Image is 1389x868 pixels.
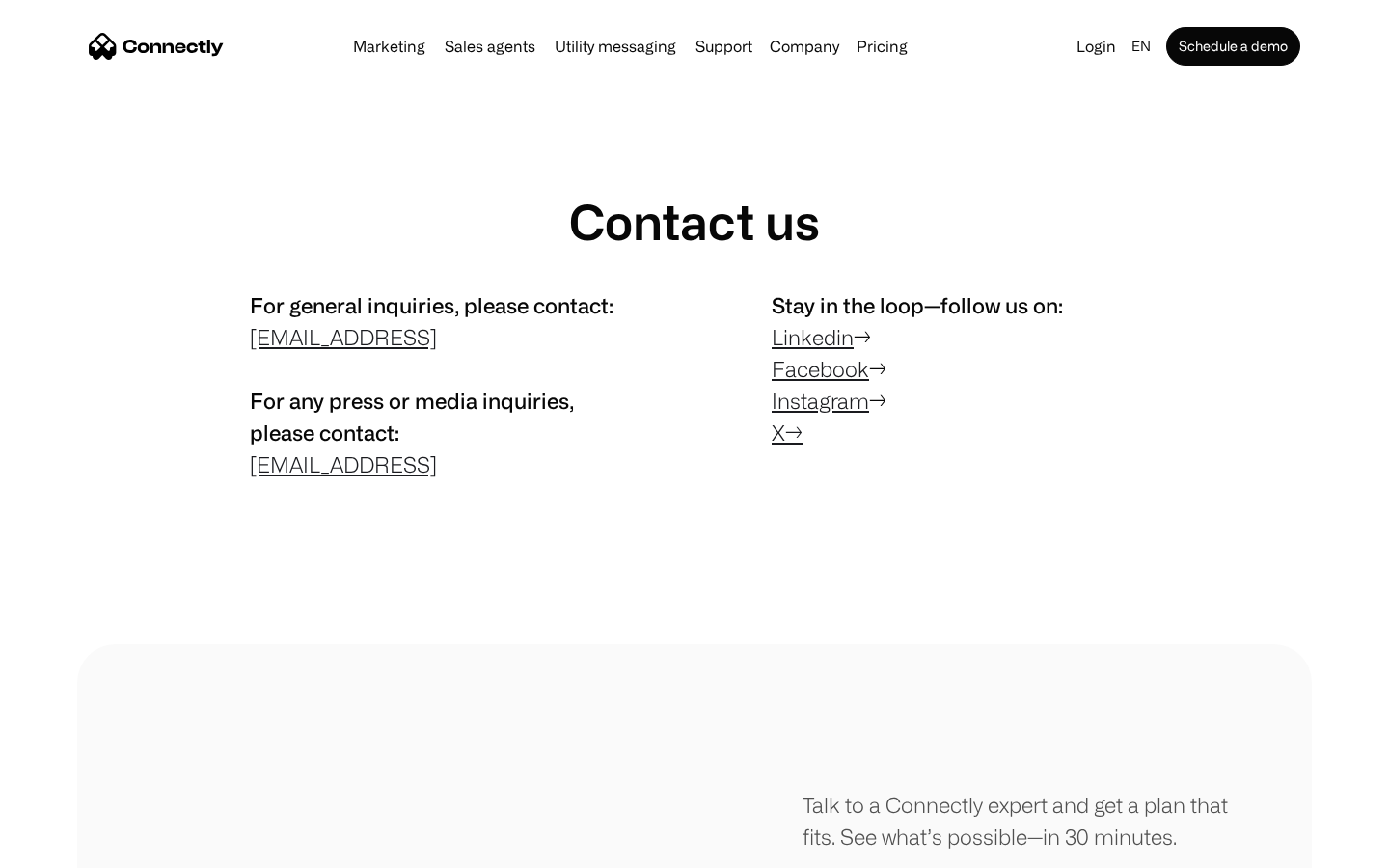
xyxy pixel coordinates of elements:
h1: Contact us [569,193,820,251]
ul: Language list [39,834,116,861]
a: Support [688,39,760,54]
a: [EMAIL_ADDRESS] [250,325,437,349]
a: Marketing [345,39,433,54]
span: For general inquiries, please contact: [250,293,613,317]
a: Pricing [849,39,915,54]
div: Talk to a Connectly expert and get a plan that fits. See what’s possible—in 30 minutes. [803,789,1235,853]
span: For any press or media inquiries, please contact: [250,389,574,445]
div: Company [770,33,839,60]
a: Schedule a demo [1166,27,1300,66]
a: Linkedin [772,325,854,349]
a: Facebook [772,357,869,381]
a: X [772,420,785,445]
a: [EMAIL_ADDRESS] [250,452,437,476]
a: Login [1069,33,1124,60]
a: Instagram [772,389,869,413]
a: → [785,420,803,445]
span: Stay in the loop—follow us on: [772,293,1063,317]
aside: Language selected: English [19,832,116,861]
div: en [1131,33,1151,60]
a: Sales agents [437,39,543,54]
a: Utility messaging [547,39,684,54]
p: → → → [772,289,1139,448]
